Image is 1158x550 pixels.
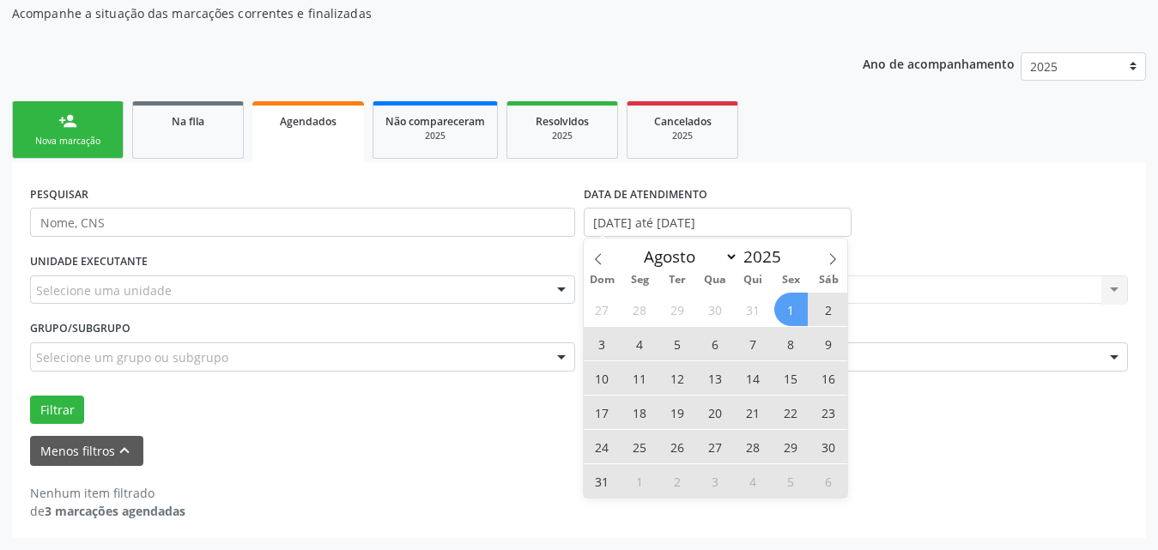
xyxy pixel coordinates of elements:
span: Agosto 28, 2025 [737,430,770,463]
div: 2025 [385,130,485,142]
span: Sáb [809,275,847,286]
span: Agosto 21, 2025 [737,396,770,429]
span: Agosto 15, 2025 [774,361,808,395]
span: Dom [584,275,621,286]
span: Agendados [280,114,336,129]
span: Agosto 12, 2025 [661,361,694,395]
span: Agosto 23, 2025 [812,396,846,429]
span: Julho 27, 2025 [585,293,619,326]
span: Resolvidos [536,114,589,129]
span: Agosto 8, 2025 [774,327,808,360]
span: Agosto 19, 2025 [661,396,694,429]
span: Setembro 5, 2025 [774,464,808,498]
span: Agosto 3, 2025 [585,327,619,360]
span: Setembro 2, 2025 [661,464,694,498]
span: Julho 30, 2025 [699,293,732,326]
span: Qui [734,275,772,286]
span: Agosto 7, 2025 [737,327,770,360]
span: Agosto 11, 2025 [623,361,657,395]
span: Não compareceram [385,114,485,129]
span: Agosto 20, 2025 [699,396,732,429]
input: Nome, CNS [30,208,575,237]
span: Agosto 5, 2025 [661,327,694,360]
p: Acompanhe a situação das marcações correntes e finalizadas [12,4,806,22]
span: Seg [621,275,658,286]
span: Agosto 24, 2025 [585,430,619,463]
span: Selecione um grupo ou subgrupo [36,348,228,366]
span: Agosto 1, 2025 [774,293,808,326]
span: Agosto 22, 2025 [774,396,808,429]
i: keyboard_arrow_up [115,441,134,460]
button: Menos filtroskeyboard_arrow_up [30,436,143,466]
input: Selecione um intervalo [584,208,852,237]
span: Selecione uma unidade [36,281,172,299]
div: person_add [58,112,77,130]
span: Julho 31, 2025 [737,293,770,326]
span: Na fila [172,114,204,129]
span: Agosto 25, 2025 [623,430,657,463]
span: Julho 28, 2025 [623,293,657,326]
label: PESQUISAR [30,181,88,208]
div: de [30,502,185,520]
div: Nova marcação [25,135,111,148]
span: Setembro 3, 2025 [699,464,732,498]
strong: 3 marcações agendadas [45,503,185,519]
input: Year [738,245,795,268]
span: Agosto 10, 2025 [585,361,619,395]
span: Agosto 18, 2025 [623,396,657,429]
span: Agosto 31, 2025 [585,464,619,498]
span: Agosto 26, 2025 [661,430,694,463]
span: Agosto 9, 2025 [812,327,846,360]
span: Setembro 6, 2025 [812,464,846,498]
div: 2025 [640,130,725,142]
p: Ano de acompanhamento [863,52,1015,74]
span: Agosto 2, 2025 [812,293,846,326]
span: Agosto 30, 2025 [812,430,846,463]
span: Agosto 27, 2025 [699,430,732,463]
span: Agosto 17, 2025 [585,396,619,429]
span: Cancelados [654,114,712,129]
button: Filtrar [30,396,84,425]
span: Setembro 4, 2025 [737,464,770,498]
span: Setembro 1, 2025 [623,464,657,498]
span: Agosto 29, 2025 [774,430,808,463]
span: Agosto 6, 2025 [699,327,732,360]
span: Agosto 13, 2025 [699,361,732,395]
span: Sex [772,275,809,286]
span: Ter [658,275,696,286]
label: DATA DE ATENDIMENTO [584,181,707,208]
span: Julho 29, 2025 [661,293,694,326]
span: Agosto 16, 2025 [812,361,846,395]
div: 2025 [519,130,605,142]
span: Agosto 4, 2025 [623,327,657,360]
select: Month [636,245,739,269]
span: Qua [696,275,734,286]
label: UNIDADE EXECUTANTE [30,249,148,275]
span: Agosto 14, 2025 [737,361,770,395]
label: Grupo/Subgrupo [30,316,130,342]
div: Nenhum item filtrado [30,484,185,502]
